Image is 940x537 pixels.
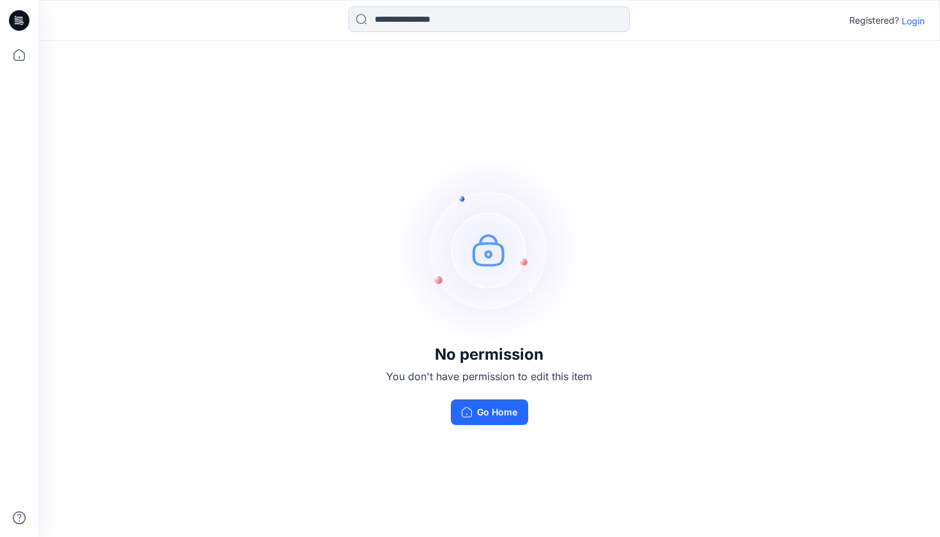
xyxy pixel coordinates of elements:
[849,13,899,28] p: Registered?
[451,399,528,425] button: Go Home
[386,369,592,384] p: You don't have permission to edit this item
[902,14,925,28] p: Login
[386,346,592,364] h3: No permission
[393,154,585,346] img: no-perm.svg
